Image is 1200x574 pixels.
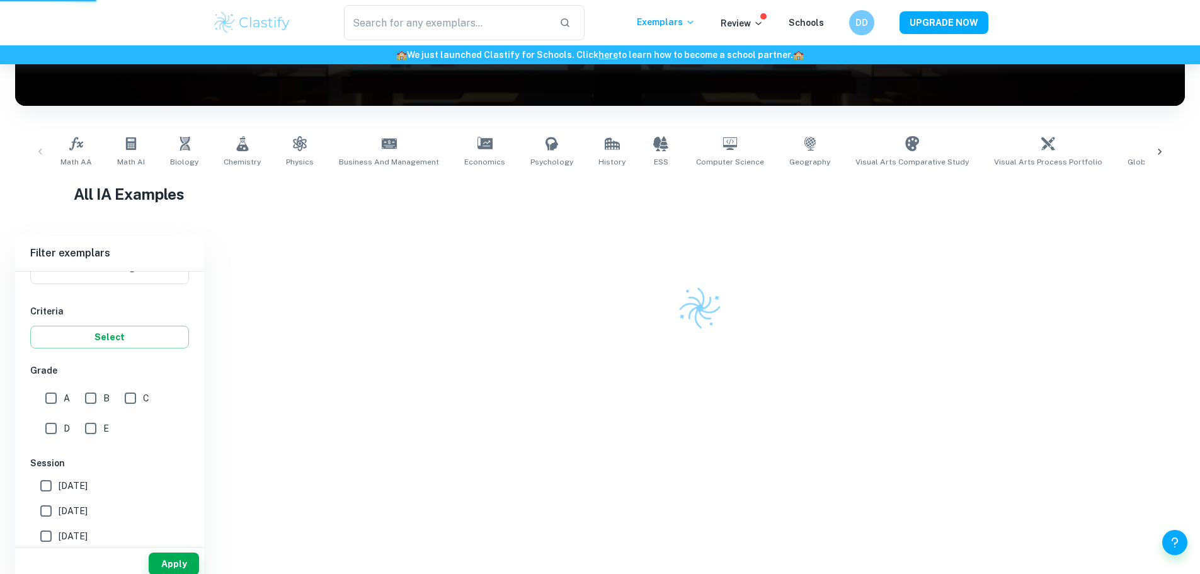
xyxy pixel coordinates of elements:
span: 🏫 [793,50,804,60]
h6: Session [30,456,189,470]
input: Search for any exemplars... [344,5,550,40]
span: Chemistry [224,156,261,168]
span: B [103,391,110,405]
button: UPGRADE NOW [900,11,988,34]
span: Biology [170,156,198,168]
span: A [64,391,70,405]
h6: DD [854,16,869,30]
span: Psychology [530,156,573,168]
img: Clastify logo [212,10,292,35]
span: Visual Arts Process Portfolio [994,156,1102,168]
h6: Criteria [30,304,189,318]
span: 🏫 [396,50,407,60]
button: Help and Feedback [1162,530,1187,555]
span: Business and Management [339,156,439,168]
h6: Filter exemplars [15,236,204,271]
button: Select [30,326,189,348]
button: DD [849,10,874,35]
a: here [598,50,618,60]
span: History [598,156,626,168]
span: C [143,391,149,405]
span: Physics [286,156,314,168]
h6: Grade [30,364,189,377]
span: ESS [654,156,668,168]
p: Review [721,16,763,30]
span: E [103,422,109,435]
span: [DATE] [59,504,88,518]
h1: All IA Examples [74,183,1126,205]
a: Schools [789,18,824,28]
span: Global Politics [1128,156,1182,168]
span: D [64,422,70,435]
img: Clastify logo [673,282,726,334]
span: Math AA [60,156,92,168]
span: Geography [789,156,830,168]
span: [DATE] [59,479,88,493]
span: Economics [464,156,505,168]
h6: We just launched Clastify for Schools. Click to learn how to become a school partner. [3,48,1197,62]
span: Visual Arts Comparative Study [855,156,969,168]
span: [DATE] [59,529,88,543]
span: Math AI [117,156,145,168]
p: Exemplars [637,15,695,29]
span: Computer Science [696,156,764,168]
